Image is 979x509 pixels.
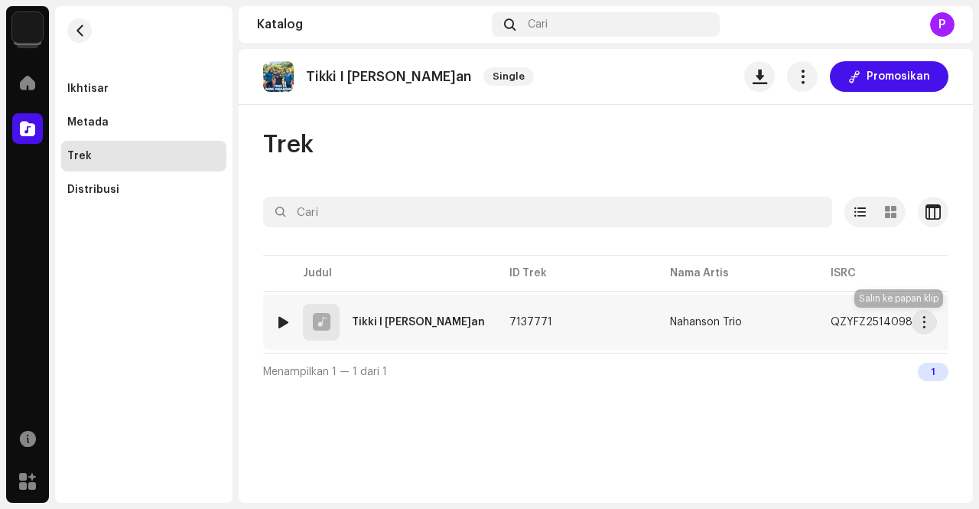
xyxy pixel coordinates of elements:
button: Promosikan [830,61,948,92]
div: QZYFZ2514098 [831,317,912,328]
div: Nahanson Trio [670,317,742,328]
div: Katalog [257,18,486,31]
span: Menampilkan 1 — 1 dari 1 [263,367,387,377]
div: Metada [67,116,109,129]
div: 1 [918,363,948,381]
p: Tikki I [PERSON_NAME]an [306,69,471,85]
span: Promosikan [867,61,930,92]
span: Cari [528,18,548,31]
img: 1b084393-3da0-4698-9f6e-19fbff80947a [263,61,294,92]
span: Trek [263,129,314,160]
div: Tikki I Dang Haulahan [352,317,485,328]
div: Ikhtisar [67,83,109,95]
re-m-nav-item: Metada [61,107,226,138]
span: Nahanson Trio [670,317,806,328]
div: Trek [67,150,92,162]
re-m-nav-item: Ikhtisar [61,73,226,104]
img: 64f15ab7-a28a-4bb5-a164-82594ec98160 [12,12,43,43]
div: P [930,12,955,37]
re-m-nav-item: Trek [61,141,226,171]
span: Single [483,67,534,86]
re-m-nav-item: Distribusi [61,175,226,205]
span: 7137771 [509,317,552,328]
div: Distribusi [67,184,119,196]
input: Cari [263,197,832,227]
